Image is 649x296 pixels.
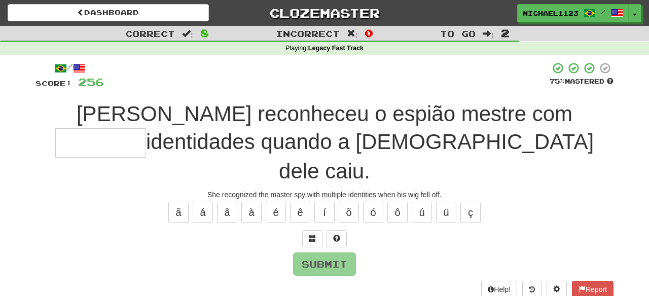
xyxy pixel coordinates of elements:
[501,27,510,39] span: 2
[517,4,629,22] a: michael1123 /
[339,202,359,223] button: õ
[125,28,175,39] span: Correct
[193,202,213,223] button: á
[412,202,432,223] button: ú
[146,130,594,183] span: identidades quando a [DEMOGRAPHIC_DATA] dele caiu.
[302,230,322,247] button: Switch sentence to multiple choice alt+p
[387,202,408,223] button: ô
[601,8,606,15] span: /
[8,4,209,21] a: Dashboard
[200,27,209,39] span: 8
[365,27,373,39] span: 0
[347,29,358,38] span: :
[327,230,347,247] button: Single letter hint - you only get 1 per sentence and score half the points! alt+h
[77,102,572,126] span: [PERSON_NAME] reconheceu o espião mestre com
[308,45,364,52] strong: Legacy Fast Track
[35,190,614,200] div: She recognized the master spy with multiple identities when his wig fell off.
[78,76,104,88] span: 256
[550,77,565,85] span: 75 %
[314,202,335,223] button: í
[35,62,104,75] div: /
[182,29,193,38] span: :
[35,79,72,88] span: Score:
[241,202,262,223] button: à
[436,202,456,223] button: ü
[363,202,383,223] button: ó
[460,202,481,223] button: ç
[523,9,579,18] span: michael1123
[217,202,237,223] button: â
[224,4,425,22] a: Clozemaster
[293,252,356,276] button: Submit
[550,77,614,86] div: Mastered
[440,28,476,39] span: To go
[266,202,286,223] button: é
[483,29,494,38] span: :
[290,202,310,223] button: ê
[168,202,189,223] button: ã
[276,28,340,39] span: Incorrect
